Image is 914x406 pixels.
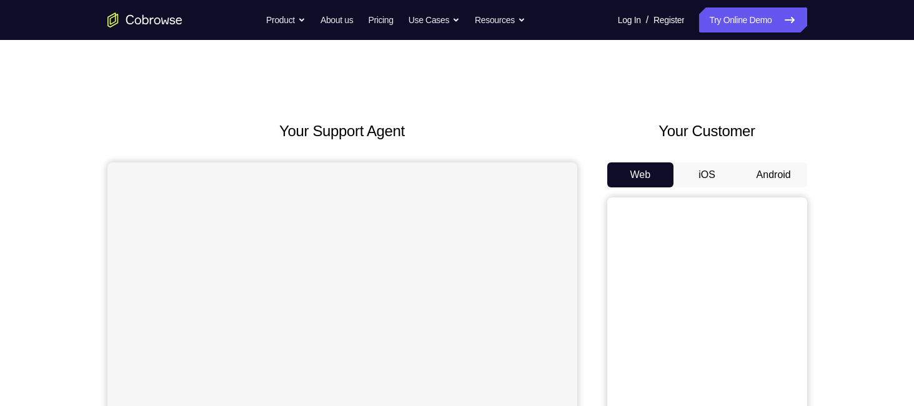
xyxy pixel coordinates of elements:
a: About us [320,7,353,32]
h2: Your Support Agent [107,120,577,142]
h2: Your Customer [607,120,807,142]
button: Product [266,7,305,32]
a: Go to the home page [107,12,182,27]
button: Web [607,162,674,187]
button: Use Cases [409,7,460,32]
a: Pricing [368,7,393,32]
a: Register [653,7,684,32]
a: Log In [618,7,641,32]
button: iOS [673,162,740,187]
button: Android [740,162,807,187]
button: Resources [475,7,525,32]
a: Try Online Demo [699,7,807,32]
span: / [646,12,648,27]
